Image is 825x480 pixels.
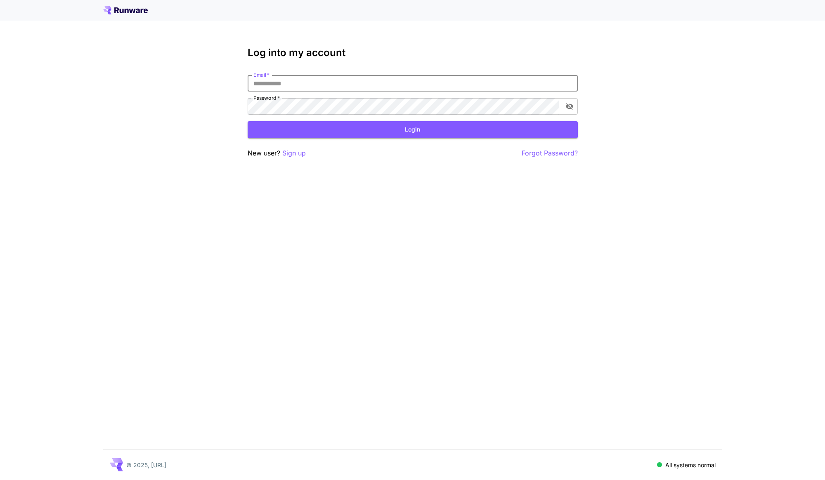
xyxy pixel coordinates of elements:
[248,148,306,158] p: New user?
[522,148,578,158] button: Forgot Password?
[248,47,578,59] h3: Log into my account
[126,461,166,469] p: © 2025, [URL]
[253,71,269,78] label: Email
[253,94,280,101] label: Password
[282,148,306,158] button: Sign up
[562,99,577,114] button: toggle password visibility
[248,121,578,138] button: Login
[665,461,716,469] p: All systems normal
